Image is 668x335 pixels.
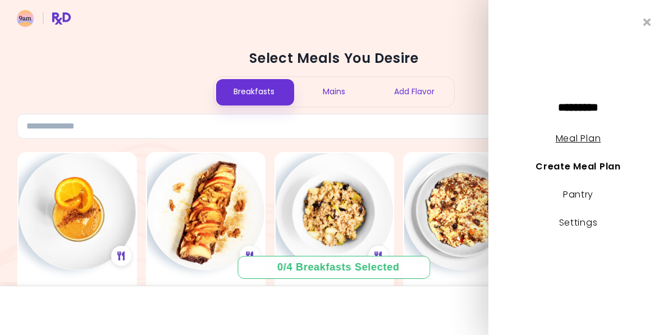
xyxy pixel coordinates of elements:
[643,17,651,27] i: Close
[559,216,598,229] a: Settings
[277,260,391,274] div: 0 / 4 Breakfasts Selected
[294,77,374,107] div: Mains
[374,77,454,107] div: Add Flavor
[240,246,260,266] div: See Meal Plan
[536,160,621,173] a: Create Meal Plan
[17,49,651,67] h2: Select Meals You Desire
[214,77,294,107] div: Breakfasts
[563,188,593,201] a: Pantry
[17,10,71,27] img: RxDiet
[368,246,388,266] div: See Meal Plan
[111,246,131,266] div: See Meal Plan
[556,132,601,145] a: Meal Plan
